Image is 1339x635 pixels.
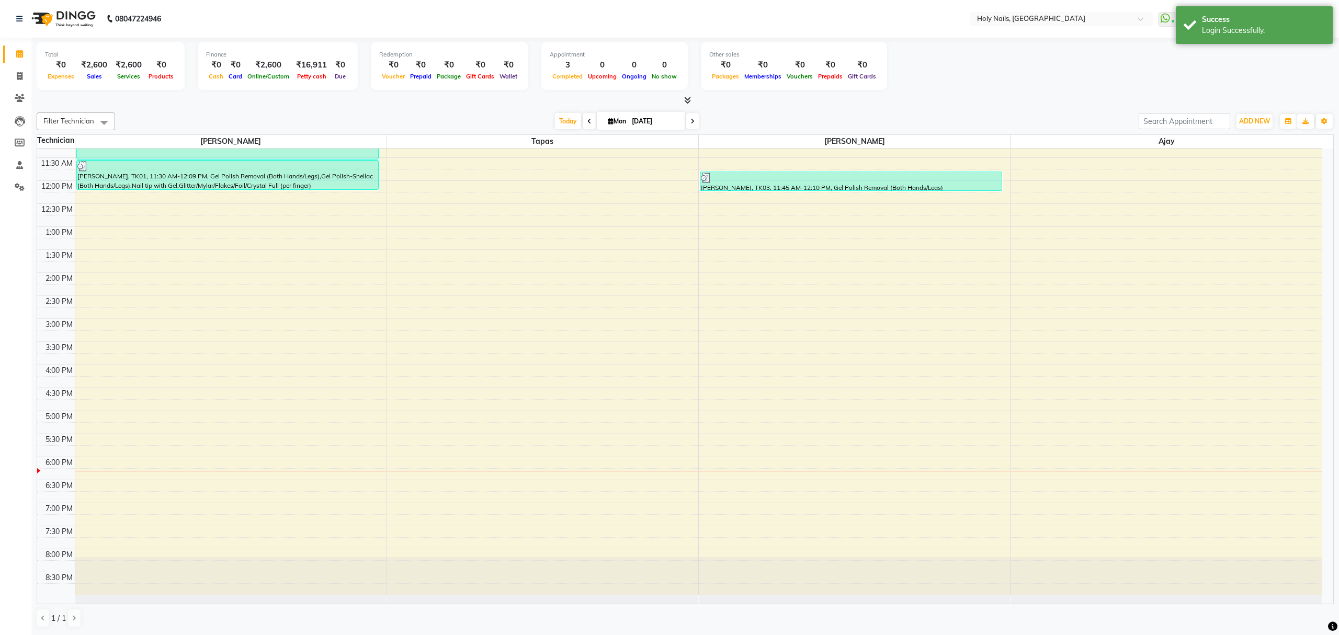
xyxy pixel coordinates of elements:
[245,59,292,71] div: ₹2,600
[463,73,497,80] span: Gift Cards
[629,114,681,129] input: 2025-09-01
[434,59,463,71] div: ₹0
[742,73,784,80] span: Memberships
[845,73,879,80] span: Gift Cards
[43,365,75,376] div: 4:00 PM
[1236,114,1273,129] button: ADD NEW
[206,59,226,71] div: ₹0
[550,50,679,59] div: Appointment
[709,73,742,80] span: Packages
[331,59,349,71] div: ₹0
[619,73,649,80] span: Ongoing
[407,73,434,80] span: Prepaid
[709,59,742,71] div: ₹0
[146,73,176,80] span: Products
[605,117,629,125] span: Mon
[1202,14,1325,25] div: Success
[434,73,463,80] span: Package
[45,73,77,80] span: Expenses
[379,59,407,71] div: ₹0
[292,59,331,71] div: ₹16,911
[115,4,161,33] b: 08047224946
[1202,25,1325,36] div: Login Successfully.
[43,227,75,238] div: 1:00 PM
[294,73,329,80] span: Petty cash
[51,613,66,624] span: 1 / 1
[845,59,879,71] div: ₹0
[115,73,143,80] span: Services
[206,50,349,59] div: Finance
[1139,113,1230,129] input: Search Appointment
[77,161,378,189] div: [PERSON_NAME], TK01, 11:30 AM-12:09 PM, Gel Polish Removal (Both Hands/Legs),Gel Polish-Shellac (...
[43,411,75,422] div: 5:00 PM
[784,59,815,71] div: ₹0
[43,250,75,261] div: 1:30 PM
[226,59,245,71] div: ₹0
[550,73,585,80] span: Completed
[585,59,619,71] div: 0
[379,73,407,80] span: Voucher
[709,50,879,59] div: Other sales
[43,503,75,514] div: 7:00 PM
[43,457,75,468] div: 6:00 PM
[387,135,698,148] span: Tapas
[815,59,845,71] div: ₹0
[332,73,348,80] span: Due
[43,572,75,583] div: 8:30 PM
[649,59,679,71] div: 0
[700,172,1002,190] div: [PERSON_NAME], TK03, 11:45 AM-12:10 PM, Gel Polish Removal (Both Hands/Legs)
[463,59,497,71] div: ₹0
[815,73,845,80] span: Prepaids
[1239,117,1270,125] span: ADD NEW
[27,4,98,33] img: logo
[43,273,75,284] div: 2:00 PM
[39,158,75,169] div: 11:30 AM
[497,59,520,71] div: ₹0
[39,181,75,192] div: 12:00 PM
[84,73,105,80] span: Sales
[226,73,245,80] span: Card
[1011,135,1322,148] span: Ajay
[699,135,1010,148] span: [PERSON_NAME]
[497,73,520,80] span: Wallet
[45,50,176,59] div: Total
[43,526,75,537] div: 7:30 PM
[206,73,226,80] span: Cash
[379,50,520,59] div: Redemption
[75,135,387,148] span: [PERSON_NAME]
[550,59,585,71] div: 3
[146,59,176,71] div: ₹0
[742,59,784,71] div: ₹0
[43,342,75,353] div: 3:30 PM
[43,296,75,307] div: 2:30 PM
[43,480,75,491] div: 6:30 PM
[649,73,679,80] span: No show
[43,434,75,445] div: 5:30 PM
[585,73,619,80] span: Upcoming
[45,59,77,71] div: ₹0
[39,204,75,215] div: 12:30 PM
[37,135,75,146] div: Technician
[407,59,434,71] div: ₹0
[784,73,815,80] span: Vouchers
[43,549,75,560] div: 8:00 PM
[77,59,111,71] div: ₹2,600
[111,59,146,71] div: ₹2,600
[43,117,94,125] span: Filter Technician
[555,113,581,129] span: Today
[43,319,75,330] div: 3:00 PM
[245,73,292,80] span: Online/Custom
[43,388,75,399] div: 4:30 PM
[619,59,649,71] div: 0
